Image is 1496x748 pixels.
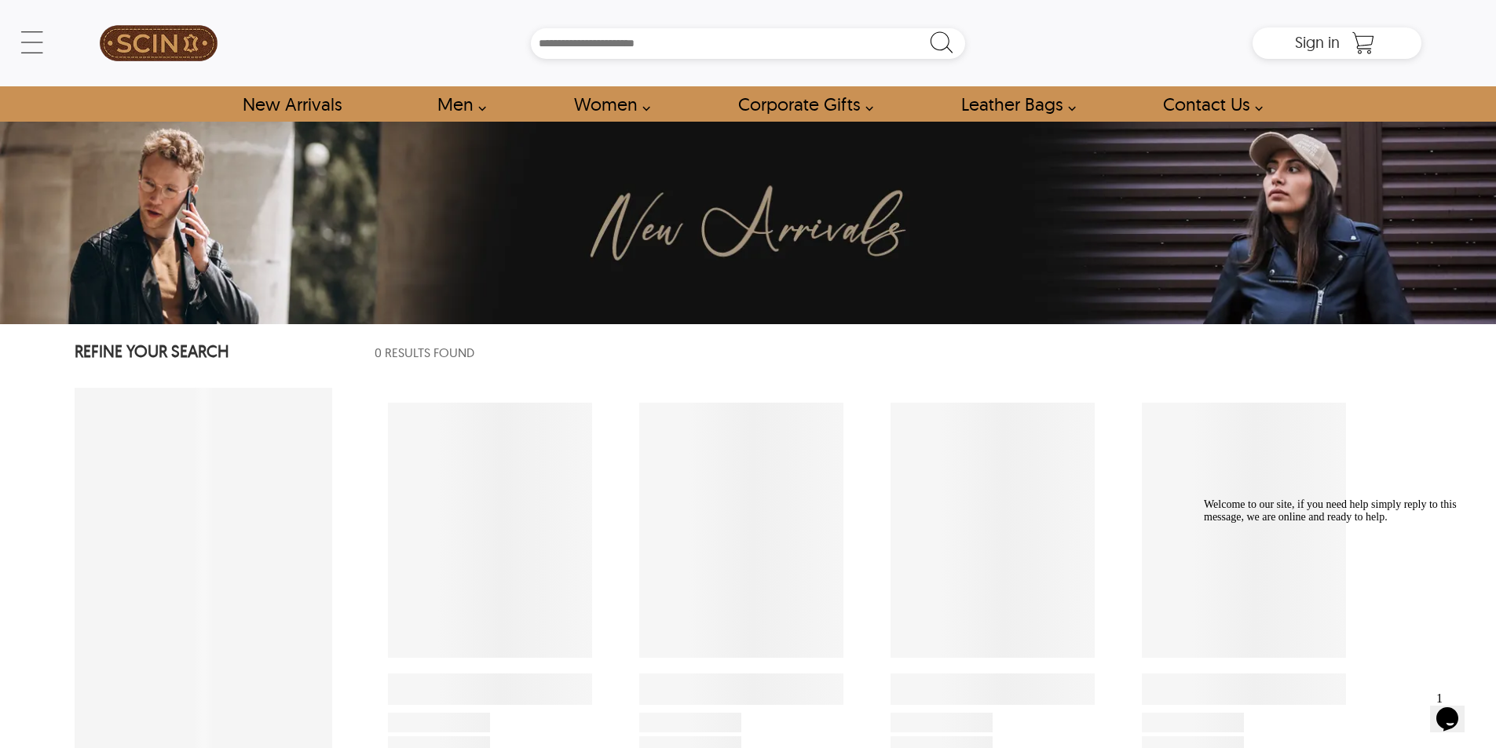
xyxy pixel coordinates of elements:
[720,86,882,122] a: Shop Leather Corporate Gifts
[100,8,218,78] img: SCIN
[943,86,1085,122] a: Shop Leather Bags
[1430,685,1480,732] iframe: chat widget
[364,337,1421,368] div: 0 Results Found
[1295,38,1340,50] a: Sign in
[1198,492,1480,677] iframe: chat widget
[225,86,359,122] a: Shop New Arrivals
[75,8,243,78] a: SCIN
[375,343,474,363] span: 0 Results Found
[1145,86,1271,122] a: contact-us
[75,340,332,366] p: REFINE YOUR SEARCH
[1295,32,1340,52] span: Sign in
[1348,31,1379,55] a: Shopping Cart
[6,6,289,31] div: Welcome to our site, if you need help simply reply to this message, we are online and ready to help.
[6,6,259,31] span: Welcome to our site, if you need help simply reply to this message, we are online and ready to help.
[419,86,495,122] a: shop men's leather jackets
[556,86,659,122] a: Shop Women Leather Jackets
